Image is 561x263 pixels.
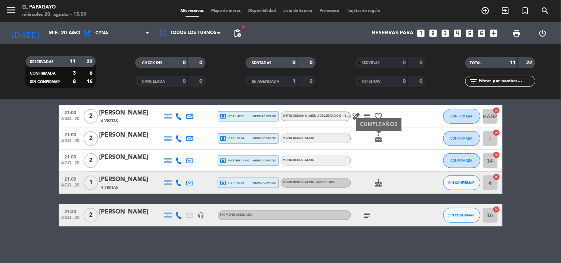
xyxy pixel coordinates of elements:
span: 1 [84,175,98,190]
span: ago. 20 [61,215,80,224]
span: NO SHOW [362,80,381,83]
span: Lista de Espera [280,9,316,13]
strong: 2 [310,79,314,84]
strong: 0 [200,60,204,65]
span: SIN CONFIRMAR [449,213,475,217]
div: El Papagayo [22,4,87,11]
span: visa * 8286 [220,135,244,142]
span: Disponibilidad [244,9,280,13]
span: Entre Semana : Menú Degustación + 3 copas de vino + Noche Alojamiento [283,115,409,117]
i: cancel [493,173,500,181]
i: cake [374,134,383,143]
span: 21:00 [61,174,80,183]
span: 2 [84,153,98,168]
span: ago. 20 [61,183,80,191]
span: 21:00 [61,108,80,116]
i: local_atm [220,157,227,164]
span: ago. 20 [61,161,80,169]
strong: 0 [183,60,186,65]
span: CANCELADA [142,80,165,83]
i: filter_list [469,77,478,86]
i: cancel [493,129,500,136]
input: Filtrar por nombre... [478,77,535,85]
i: search [541,6,550,15]
span: 2 [84,131,98,146]
span: 21:00 [61,152,80,161]
div: [PERSON_NAME] [99,108,162,118]
span: CHECK INS [142,61,162,65]
span: TOTAL [470,61,481,65]
span: ago. 20 [61,139,80,147]
span: fiber_manual_record [241,25,246,29]
span: Tarjetas de regalo [343,9,384,13]
button: CONFIRMADA [443,109,480,124]
i: menu [6,4,17,16]
i: subject [363,211,372,220]
i: cancel [493,107,500,114]
i: looks_one [416,28,426,38]
span: 4 Visitas [101,185,118,191]
span: MENU DEGUSTACION [283,159,315,162]
span: pending_actions [233,29,242,38]
i: looks_3 [440,28,450,38]
strong: 11 [70,59,76,64]
span: mercadopago [253,158,276,163]
span: print [513,29,521,38]
i: local_atm [220,135,227,142]
i: arrow_drop_down [69,29,78,38]
span: Mis reservas [177,9,207,13]
i: looks_5 [465,28,474,38]
button: SIN CONFIRMAR [443,208,480,223]
span: SERVIDAS [362,61,380,65]
div: [PERSON_NAME] [99,153,162,162]
i: looks_two [428,28,438,38]
span: 21:00 [61,130,80,139]
span: mercadopago [253,136,276,141]
i: power_settings_new [538,29,547,38]
strong: 0 [419,79,424,84]
span: visa * 6148 [220,180,244,186]
div: LOG OUT [530,22,555,44]
strong: 0 [419,60,424,65]
strong: 0 [183,79,186,84]
i: subject [363,112,372,121]
strong: 0 [310,60,314,65]
span: 2 [84,109,98,124]
span: Reservas para [372,30,413,36]
div: miércoles 20. agosto - 15:09 [22,11,87,18]
strong: 22 [527,60,534,65]
span: RESERVADAS [30,60,54,64]
span: CONFIRMADA [451,114,473,118]
i: add_box [489,28,499,38]
span: CONFIRMADA [451,136,473,140]
span: 2 [84,208,98,223]
i: looks_4 [453,28,462,38]
div: CUMPLEAÑOS [356,118,402,131]
span: Sin menú asignado [220,214,253,216]
i: local_atm [220,180,227,186]
span: SENTADAS [252,61,272,65]
span: 6 Visitas [101,118,118,124]
button: SIN CONFIRMAR [443,175,480,190]
div: [PERSON_NAME] [99,130,162,140]
i: cancel [493,206,500,213]
i: headset_mic [198,212,205,219]
strong: 0 [403,79,406,84]
strong: 11 [510,60,516,65]
span: SIN CONFIRMAR [30,80,60,84]
span: visa * 4032 [220,113,244,120]
strong: 6 [89,71,94,76]
strong: 22 [87,59,94,64]
strong: 0 [200,79,204,84]
strong: 16 [87,79,94,84]
strong: 0 [403,60,406,65]
span: 21:30 [61,207,80,215]
span: CONFIRMADA [451,158,473,163]
i: healing [352,112,361,121]
i: turned_in_not [521,6,530,15]
span: RE AGENDADA [252,80,280,83]
strong: 0 [293,60,296,65]
div: [PERSON_NAME] [99,207,162,217]
i: exit_to_app [501,6,510,15]
strong: 8 [73,79,76,84]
